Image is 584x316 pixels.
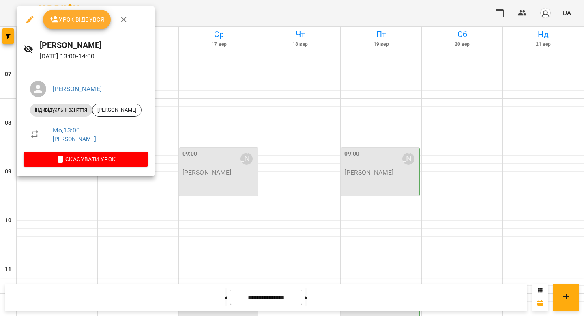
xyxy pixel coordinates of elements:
span: індивідуальні заняття [30,106,92,114]
div: [PERSON_NAME] [92,104,142,117]
p: [DATE] 13:00 - 14:00 [40,52,148,61]
span: Урок відбувся [49,15,105,24]
button: Скасувати Урок [24,152,148,167]
span: [PERSON_NAME] [92,106,141,114]
a: Mo , 13:00 [53,126,80,134]
a: [PERSON_NAME] [53,85,102,93]
span: Скасувати Урок [30,154,142,164]
h6: [PERSON_NAME] [40,39,148,52]
a: [PERSON_NAME] [53,136,96,142]
button: Урок відбувся [43,10,111,29]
